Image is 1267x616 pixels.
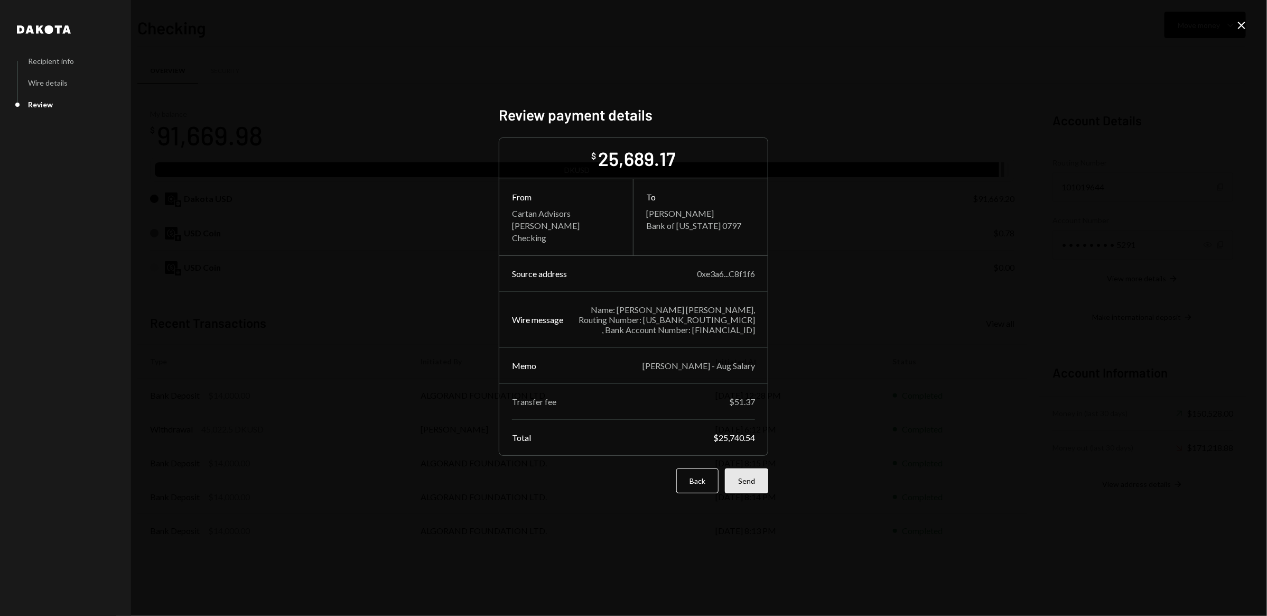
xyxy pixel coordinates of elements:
div: 25,689.17 [598,146,676,170]
div: Checking [512,233,620,243]
div: Source address [512,269,567,279]
div: To [646,192,755,202]
div: Bank of [US_STATE] 0797 [646,220,755,231]
button: Send [725,468,768,493]
div: $ [591,151,596,161]
div: Review [28,100,53,109]
h2: Review payment details [499,105,768,125]
div: [PERSON_NAME] [646,208,755,218]
div: Total [512,433,531,443]
div: 0xe3a6...C8f1f6 [697,269,755,279]
div: Wire message [512,315,563,325]
div: Memo [512,361,536,371]
button: Back [676,468,719,493]
div: Cartan Advisors [512,208,620,218]
div: Transfer fee [512,397,556,407]
div: Wire details [28,78,68,87]
div: $51.37 [729,397,755,407]
div: Recipient info [28,57,74,66]
div: Name: [PERSON_NAME] [PERSON_NAME], Routing Number: [US_BANK_ROUTING_MICR] , Bank Account Number: ... [576,305,755,335]
div: From [512,192,620,202]
div: $25,740.54 [713,433,755,443]
div: [PERSON_NAME] - Aug Salary [642,361,755,371]
div: [PERSON_NAME] [512,220,620,231]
